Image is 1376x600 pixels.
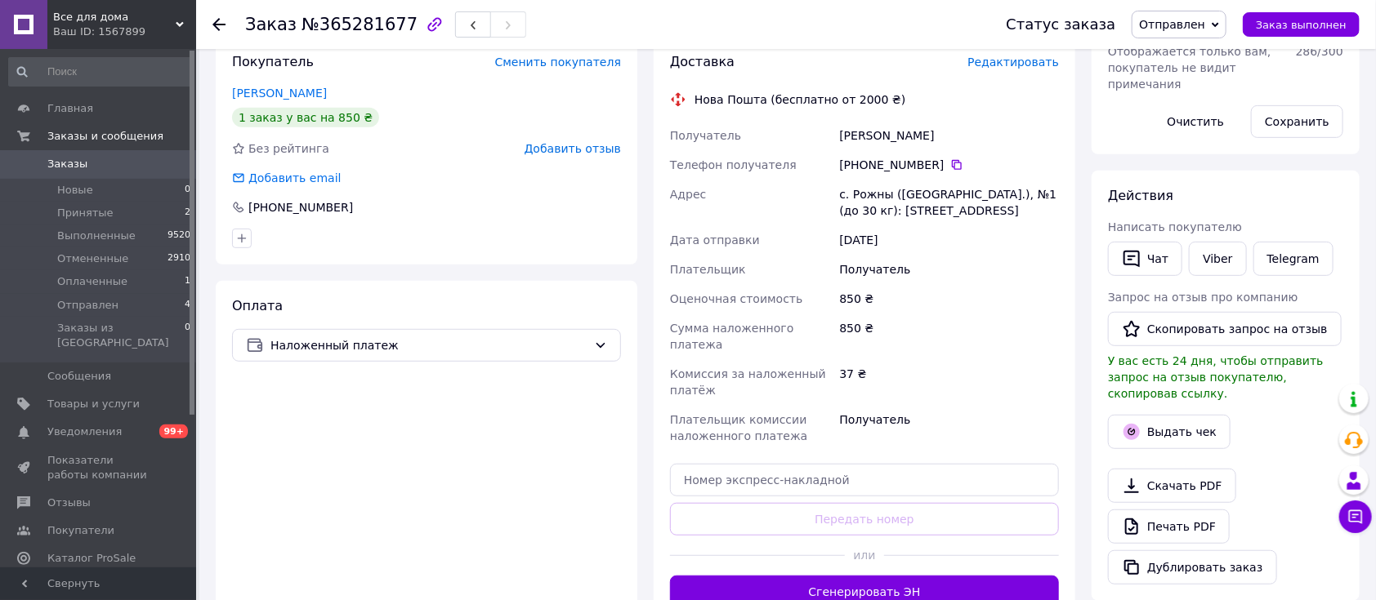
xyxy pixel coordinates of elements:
[247,170,343,186] div: Добавить email
[525,142,621,155] span: Добавить отзыв
[670,158,797,171] span: Телефон получателя
[495,56,621,69] span: Сменить покупателя
[232,108,379,127] div: 1 заказ у вас на 850 ₴
[57,183,93,198] span: Новые
[47,157,87,171] span: Заказы
[47,129,163,144] span: Заказы и сообщения
[247,199,355,216] div: [PHONE_NUMBER]
[185,206,190,220] span: 2
[185,298,190,313] span: 4
[1339,500,1372,533] button: Чат с покупателем
[670,129,741,142] span: Получатель
[1108,188,1173,203] span: Действия
[1253,242,1334,276] a: Telegram
[1108,469,1236,503] a: Скачать PDF
[1108,509,1230,544] a: Печать PDF
[230,170,343,186] div: Добавить email
[670,322,793,351] span: Сумма наложенного платежа
[232,298,283,313] span: Оплата
[1189,242,1246,276] a: Viber
[57,229,136,243] span: Выполненные
[967,56,1059,69] span: Редактировать
[1139,18,1205,31] span: Отправлен
[670,188,706,201] span: Адрес
[1108,550,1277,584] button: Дублировать заказ
[47,101,93,116] span: Главная
[836,255,1062,284] div: Получатель
[1108,354,1324,400] span: У вас есть 24 дня, чтобы отправить запрос на отзыв покупателю, скопировав ссылку.
[836,121,1062,150] div: [PERSON_NAME]
[670,464,1059,496] input: Номер экспресс-накладной
[185,183,190,198] span: 0
[185,321,190,350] span: 0
[1243,12,1360,37] button: Заказ выполнен
[670,263,746,276] span: Плательщик
[1154,105,1239,138] button: Очистить
[670,413,807,442] span: Плательщик комиссии наложенного платежа
[185,274,190,289] span: 1
[47,397,140,411] span: Товары и услуги
[839,157,1059,173] div: [PHONE_NUMBER]
[57,206,114,220] span: Принятые
[47,551,136,566] span: Каталог ProSale
[690,91,909,108] div: Нова Пошта (бесплатно от 2000 ₴)
[845,547,884,563] span: или
[836,225,1062,255] div: [DATE]
[1108,415,1231,449] button: Выдать чек
[1251,105,1343,138] button: Сохранить
[47,523,114,538] span: Покупатели
[836,405,1062,451] div: Получатель
[57,251,128,266] span: Отмененные
[47,369,111,384] span: Сообщения
[1108,312,1342,346] button: Скопировать запрос на отзыв
[232,54,314,69] span: Покупатель
[1256,19,1347,31] span: Заказ выполнен
[47,453,151,482] span: Показатели работы компании
[836,284,1062,313] div: 850 ₴
[302,15,418,34] span: №365281677
[1108,291,1298,304] span: Запрос на отзыв про компанию
[670,54,735,69] span: Доставка
[1108,220,1242,233] span: Написать покупателю
[670,233,760,247] span: Дата отправки
[57,274,127,289] span: Оплаченные
[57,321,185,350] span: Заказы из [GEOGRAPHIC_DATA]
[1108,242,1182,276] button: Чат
[248,142,329,155] span: Без рейтинга
[1006,16,1115,33] div: Статус заказа
[53,24,196,39] div: Ваш ID: 1567899
[168,251,190,266] span: 2910
[836,313,1062,359] div: 850 ₴
[159,424,188,438] span: 99+
[836,180,1062,225] div: с. Рожны ([GEOGRAPHIC_DATA].), №1 (до 30 кг): [STREET_ADDRESS]
[232,87,327,100] a: [PERSON_NAME]
[1296,45,1343,58] span: 286 / 300
[57,298,118,313] span: Отправлен
[245,15,297,34] span: Заказ
[168,229,190,243] span: 9520
[836,359,1062,405] div: 37 ₴
[8,57,192,87] input: Поиск
[270,336,587,354] span: Наложенный платеж
[212,16,226,33] div: Вернуться назад
[670,367,826,397] span: Комиссия за наложенный платёж
[1108,45,1271,91] span: Отображается только вам, покупатель не видит примечания
[53,10,176,24] span: Все для дома
[670,292,803,305] span: Оценочная стоимость
[47,496,91,510] span: Отзывы
[47,424,122,439] span: Уведомления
